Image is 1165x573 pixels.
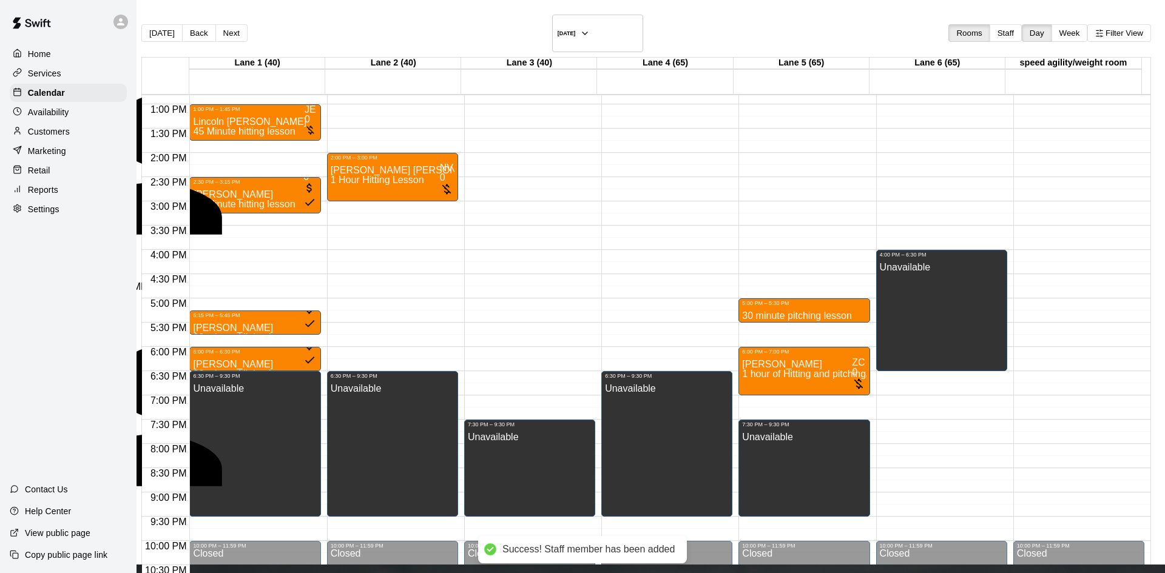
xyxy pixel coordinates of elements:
[25,483,68,495] p: Contact Us
[742,300,866,306] div: 5:00 PM – 5:30 PM
[325,58,461,69] div: Lane 2 (40)
[742,421,866,427] div: 7:30 PM – 9:30 PM
[182,24,216,42] button: Back
[1022,24,1052,42] button: Day
[147,444,190,454] span: 8:00 PM
[331,373,454,379] div: 6:30 PM – 9:30 PM
[1052,24,1088,42] button: Week
[468,543,592,549] div: 10:00 PM – 11:59 PM
[147,250,190,260] span: 4:00 PM
[147,395,190,406] span: 7:00 PM
[25,549,107,561] p: Copy public page link
[440,172,445,183] span: 0
[742,369,899,379] span: 1 hour of Hitting and pitching/fielding
[147,274,190,284] span: 4:30 PM
[25,527,90,539] p: View public page
[147,201,190,212] span: 3:00 PM
[742,349,866,355] div: 6:00 PM – 7:00 PM
[147,517,190,527] span: 9:30 PM
[327,371,458,517] div: 6:30 PM – 9:30 PM: Unavailable
[49,61,326,272] div: Zion Clonts
[28,67,61,79] p: Services
[28,48,51,60] p: Home
[147,347,190,357] span: 6:00 PM
[331,175,424,185] span: 1 Hour Hitting Lesson
[1017,543,1141,549] div: 10:00 PM – 11:59 PM
[28,106,69,118] p: Availability
[147,492,190,503] span: 9:00 PM
[870,58,1005,69] div: Lane 6 (65)
[147,298,190,309] span: 5:00 PM
[147,104,190,115] span: 1:00 PM
[147,153,190,163] span: 2:00 PM
[147,129,190,139] span: 1:30 PM
[605,373,729,379] div: 6:30 PM – 9:30 PM
[440,163,453,173] span: NV
[852,357,865,367] span: ZC
[331,543,454,549] div: 10:00 PM – 11:59 PM
[147,323,190,333] span: 5:30 PM
[1005,58,1141,69] div: speed agility/weight room
[597,58,733,69] div: Lane 4 (65)
[25,505,71,517] p: Help Center
[990,24,1022,42] button: Staff
[852,358,865,367] div: Zion Clonts
[852,377,865,390] svg: No customers have paid
[464,420,595,517] div: 7:30 PM – 9:30 PM: Unavailable
[327,153,458,201] div: 2:00 PM – 3:00 PM: Locke Edwards
[147,420,190,430] span: 7:30 PM
[601,371,732,517] div: 6:30 PM – 9:30 PM: Unavailable
[738,347,870,395] div: 6:00 PM – 7:00 PM: 1 hour of Hitting and pitching/fielding
[28,184,58,196] p: Reports
[147,177,190,187] span: 2:30 PM
[440,163,453,183] span: Nathan Volf
[852,367,857,377] span: 0
[468,421,592,427] div: 7:30 PM – 9:30 PM
[142,541,189,551] span: 10:00 PM
[738,298,870,323] div: 5:00 PM – 5:30 PM: 30 minute pitching lesson
[141,24,183,42] button: [DATE]
[1087,24,1151,42] button: Filter View
[558,30,576,36] h6: [DATE]
[28,145,66,157] p: Marketing
[28,164,50,176] p: Retail
[28,126,70,138] p: Customers
[738,420,870,517] div: 7:30 PM – 9:30 PM: Unavailable
[876,250,1007,371] div: 4:00 PM – 6:30 PM: Unavailable
[880,252,1004,258] div: 4:00 PM – 6:30 PM
[852,358,865,377] span: Zion Clonts
[28,87,65,99] p: Calendar
[461,58,597,69] div: Lane 3 (40)
[147,226,190,236] span: 3:30 PM
[880,543,1004,549] div: 10:00 PM – 11:59 PM
[331,155,454,161] div: 2:00 PM – 3:00 PM
[734,58,870,69] div: Lane 5 (65)
[215,24,248,42] button: Next
[147,468,190,478] span: 8:30 PM
[948,24,990,42] button: Rooms
[502,543,675,556] div: Success! Staff member has been added
[28,203,59,215] p: Settings
[147,371,190,381] span: 6:30 PM
[440,163,453,173] div: Nathan Volf
[742,543,866,549] div: 10:00 PM – 11:59 PM
[440,183,453,196] svg: No customers have paid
